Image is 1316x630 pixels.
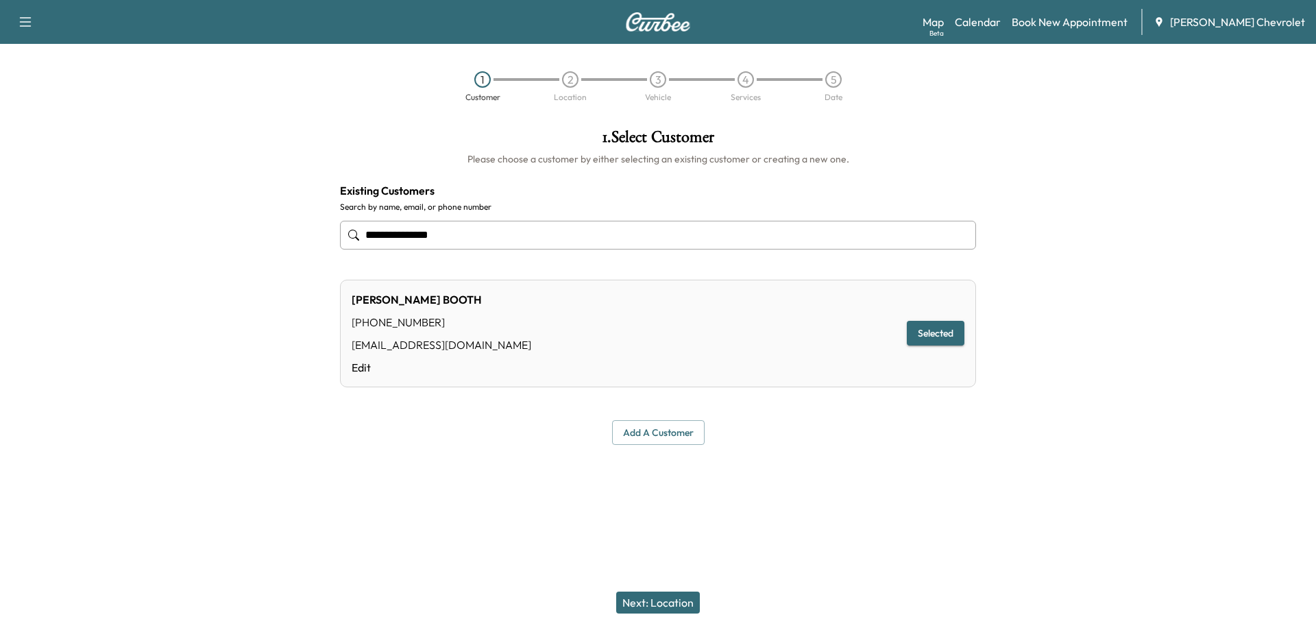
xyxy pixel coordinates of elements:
[340,202,976,213] label: Search by name, email, or phone number
[1170,14,1305,30] span: [PERSON_NAME] Chevrolet
[645,93,671,101] div: Vehicle
[731,93,761,101] div: Services
[907,321,964,346] button: Selected
[474,71,491,88] div: 1
[650,71,666,88] div: 3
[465,93,500,101] div: Customer
[352,359,531,376] a: Edit
[929,28,944,38] div: Beta
[955,14,1001,30] a: Calendar
[352,314,531,330] div: [PHONE_NUMBER]
[352,291,531,308] div: [PERSON_NAME] BOOTH
[616,592,700,614] button: Next: Location
[340,182,976,199] h4: Existing Customers
[738,71,754,88] div: 4
[352,337,531,353] div: [EMAIL_ADDRESS][DOMAIN_NAME]
[825,93,842,101] div: Date
[554,93,587,101] div: Location
[625,12,691,32] img: Curbee Logo
[825,71,842,88] div: 5
[340,152,976,166] h6: Please choose a customer by either selecting an existing customer or creating a new one.
[612,420,705,446] button: Add a customer
[1012,14,1128,30] a: Book New Appointment
[923,14,944,30] a: MapBeta
[562,71,578,88] div: 2
[340,129,976,152] h1: 1 . Select Customer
